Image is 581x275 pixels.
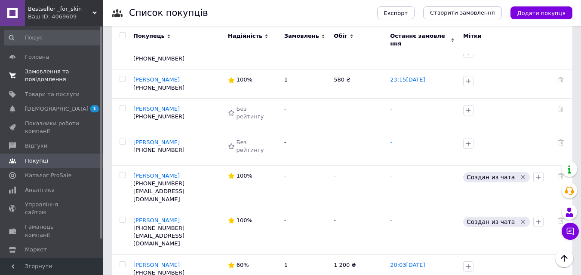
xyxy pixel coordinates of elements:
[390,217,392,224] a: -
[562,223,579,240] button: Чат з покупцем
[25,142,47,150] span: Відгуки
[25,186,55,194] span: Аналітика
[237,262,249,268] span: 60%
[558,105,564,113] div: Видалити
[390,262,425,268] a: 20:03[DATE]
[133,85,184,91] span: [PHONE_NUMBER]
[28,5,92,13] span: Bestseller _for_skin
[520,218,526,225] svg: Видалити мітку
[129,8,208,18] h1: Список покупців
[510,6,572,19] button: Додати покупця
[237,217,252,224] span: 100%
[284,76,288,83] span: 1
[133,139,180,145] a: [PERSON_NAME]
[133,233,184,247] span: [EMAIL_ADDRESS][DOMAIN_NAME]
[280,166,329,210] td: -
[423,6,502,19] a: Створити замовлення
[237,106,264,120] span: Без рейтингу
[4,30,101,45] input: Пошук
[133,106,180,112] a: [PERSON_NAME]
[517,10,566,16] span: Додати покупця
[284,32,319,40] span: Замовлень
[390,106,392,112] a: -
[334,32,347,40] span: Обіг
[280,210,329,254] td: -
[25,91,80,98] span: Товари та послуги
[284,262,288,268] span: 1
[133,217,180,224] a: [PERSON_NAME]
[133,262,180,268] a: [PERSON_NAME]
[467,174,515,181] span: Создан из чата
[25,201,80,216] span: Управління сайтом
[384,10,408,16] span: Експорт
[25,120,80,135] span: Показники роботи компанії
[329,210,386,254] td: -
[133,225,184,231] span: [PHONE_NUMBER]
[280,132,329,165] td: -
[133,32,165,40] span: Покупець
[520,174,526,181] svg: Видалити мітку
[25,223,80,239] span: Гаманець компанії
[558,76,564,84] div: Видалити
[133,188,184,202] span: [EMAIL_ADDRESS][DOMAIN_NAME]
[133,147,184,153] span: [PHONE_NUMBER]
[377,6,415,19] button: Експорт
[430,9,495,17] span: Створити замовлення
[90,105,99,112] span: 1
[25,105,89,113] span: [DEMOGRAPHIC_DATA]
[133,180,184,187] span: [PHONE_NUMBER]
[334,76,381,84] div: 580 ₴
[25,68,80,83] span: Замовлення та повідомлення
[390,32,449,48] span: Останнє замовлення
[25,53,49,61] span: Головна
[133,55,184,62] span: [PHONE_NUMBER]
[25,157,48,165] span: Покупці
[133,113,184,120] span: [PHONE_NUMBER]
[463,33,482,39] span: Мітки
[558,139,564,146] div: Видалити
[467,218,515,225] span: Создан из чата
[237,139,264,154] span: Без рейтингу
[390,76,425,83] a: 23:15[DATE]
[558,217,564,224] div: Видалити
[237,172,252,179] span: 100%
[334,261,381,269] div: 1 200 ₴
[390,139,392,145] a: -
[228,32,263,40] span: Надійність
[133,76,180,83] a: [PERSON_NAME]
[25,172,71,179] span: Каталог ProSale
[558,172,564,180] div: Видалити
[237,76,252,83] span: 100%
[329,166,386,210] td: -
[390,172,392,179] a: -
[555,249,573,267] button: Наверх
[28,13,103,21] div: Ваш ID: 4069609
[280,98,329,132] td: -
[133,172,180,179] a: [PERSON_NAME]
[25,246,47,254] span: Маркет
